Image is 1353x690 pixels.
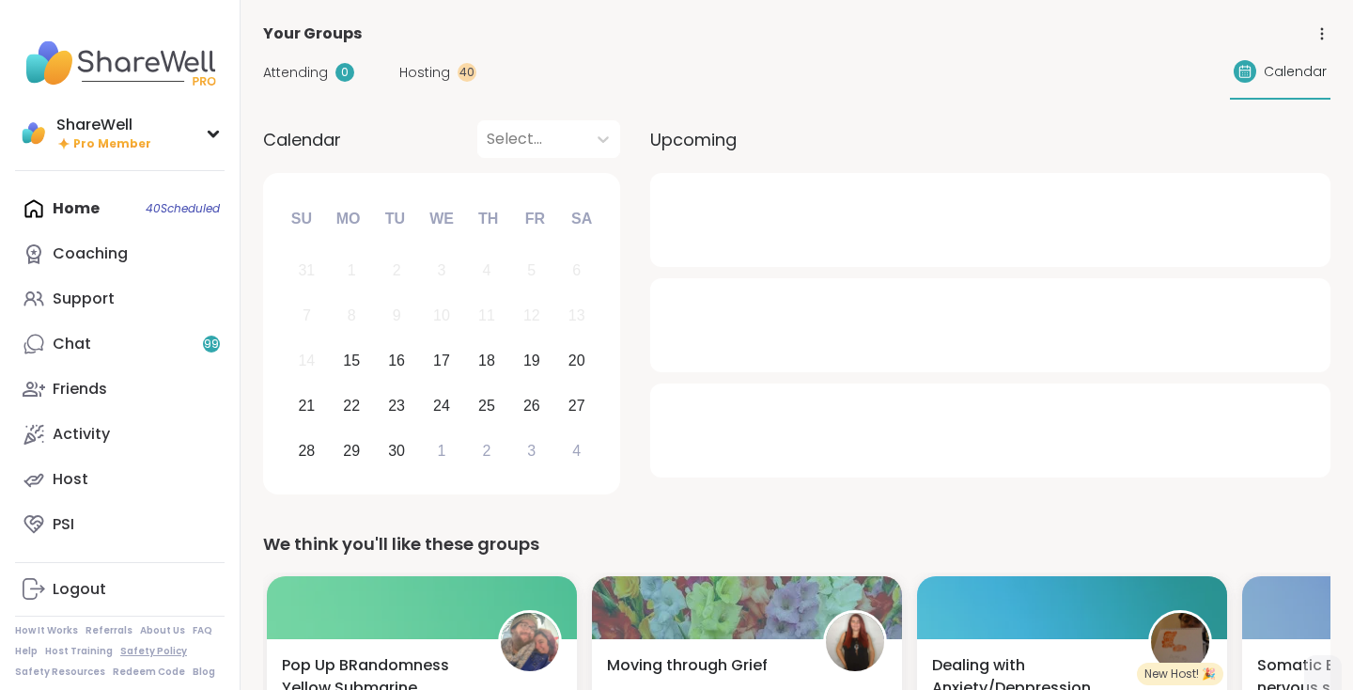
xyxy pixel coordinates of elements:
[263,23,362,45] span: Your Groups
[15,624,78,637] a: How It Works
[1137,663,1223,685] div: New Host! 🎉
[422,341,462,382] div: Choose Wednesday, September 17th, 2025
[458,63,476,82] div: 40
[388,393,405,418] div: 23
[478,348,495,373] div: 18
[388,438,405,463] div: 30
[15,666,105,679] a: Safety Resources
[568,303,585,328] div: 13
[561,198,602,240] div: Sa
[15,231,225,276] a: Coaching
[343,348,360,373] div: 15
[332,251,372,291] div: Not available Monday, September 1st, 2025
[523,393,540,418] div: 26
[193,624,212,637] a: FAQ
[1151,613,1209,671] img: Vici
[377,251,417,291] div: Not available Tuesday, September 2nd, 2025
[53,243,128,264] div: Coaching
[53,379,107,400] div: Friends
[287,385,327,426] div: Choose Sunday, September 21st, 2025
[298,438,315,463] div: 28
[433,348,450,373] div: 17
[15,30,225,96] img: ShareWell Nav Logo
[422,251,462,291] div: Not available Wednesday, September 3rd, 2025
[482,438,490,463] div: 2
[204,337,219,353] span: 99
[19,118,49,149] img: ShareWell
[438,438,446,463] div: 1
[298,393,315,418] div: 21
[422,296,462,337] div: Not available Wednesday, September 10th, 2025
[15,457,225,502] a: Host
[478,393,495,418] div: 25
[377,385,417,426] div: Choose Tuesday, September 23rd, 2025
[15,645,38,658] a: Help
[263,531,1330,557] div: We think you'll like these groups
[193,666,215,679] a: Blog
[73,136,151,152] span: Pro Member
[298,258,315,283] div: 31
[332,296,372,337] div: Not available Monday, September 8th, 2025
[15,412,225,457] a: Activity
[287,341,327,382] div: Not available Sunday, September 14th, 2025
[511,251,552,291] div: Not available Friday, September 5th, 2025
[514,198,555,240] div: Fr
[281,198,322,240] div: Su
[523,303,540,328] div: 12
[335,63,354,82] div: 0
[422,431,462,471] div: Choose Wednesday, October 1st, 2025
[53,579,106,600] div: Logout
[482,258,490,283] div: 4
[433,393,450,418] div: 24
[501,613,559,671] img: BRandom502
[45,645,113,658] a: Host Training
[556,431,597,471] div: Choose Saturday, October 4th, 2025
[53,289,115,309] div: Support
[556,251,597,291] div: Not available Saturday, September 6th, 2025
[53,469,88,490] div: Host
[478,303,495,328] div: 11
[348,258,356,283] div: 1
[343,438,360,463] div: 29
[393,303,401,328] div: 9
[467,431,507,471] div: Choose Thursday, October 2nd, 2025
[343,393,360,418] div: 22
[826,613,884,671] img: SarahR83
[15,567,225,612] a: Logout
[467,341,507,382] div: Choose Thursday, September 18th, 2025
[120,645,187,658] a: Safety Policy
[527,438,536,463] div: 3
[56,115,151,135] div: ShareWell
[511,431,552,471] div: Choose Friday, October 3rd, 2025
[467,251,507,291] div: Not available Thursday, September 4th, 2025
[15,502,225,547] a: PSI
[438,258,446,283] div: 3
[263,63,328,83] span: Attending
[53,514,74,535] div: PSI
[393,258,401,283] div: 2
[303,303,311,328] div: 7
[348,303,356,328] div: 8
[113,666,185,679] a: Redeem Code
[53,334,91,354] div: Chat
[140,624,185,637] a: About Us
[53,424,110,445] div: Activity
[332,431,372,471] div: Choose Monday, September 29th, 2025
[607,654,768,677] span: Moving through Grief
[568,393,585,418] div: 27
[527,258,536,283] div: 5
[568,348,585,373] div: 20
[374,198,415,240] div: Tu
[1264,62,1327,82] span: Calendar
[287,251,327,291] div: Not available Sunday, August 31st, 2025
[650,127,737,152] span: Upcoming
[523,348,540,373] div: 19
[399,63,450,83] span: Hosting
[298,348,315,373] div: 14
[572,258,581,283] div: 6
[556,385,597,426] div: Choose Saturday, September 27th, 2025
[332,341,372,382] div: Choose Monday, September 15th, 2025
[287,431,327,471] div: Choose Sunday, September 28th, 2025
[388,348,405,373] div: 16
[467,385,507,426] div: Choose Thursday, September 25th, 2025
